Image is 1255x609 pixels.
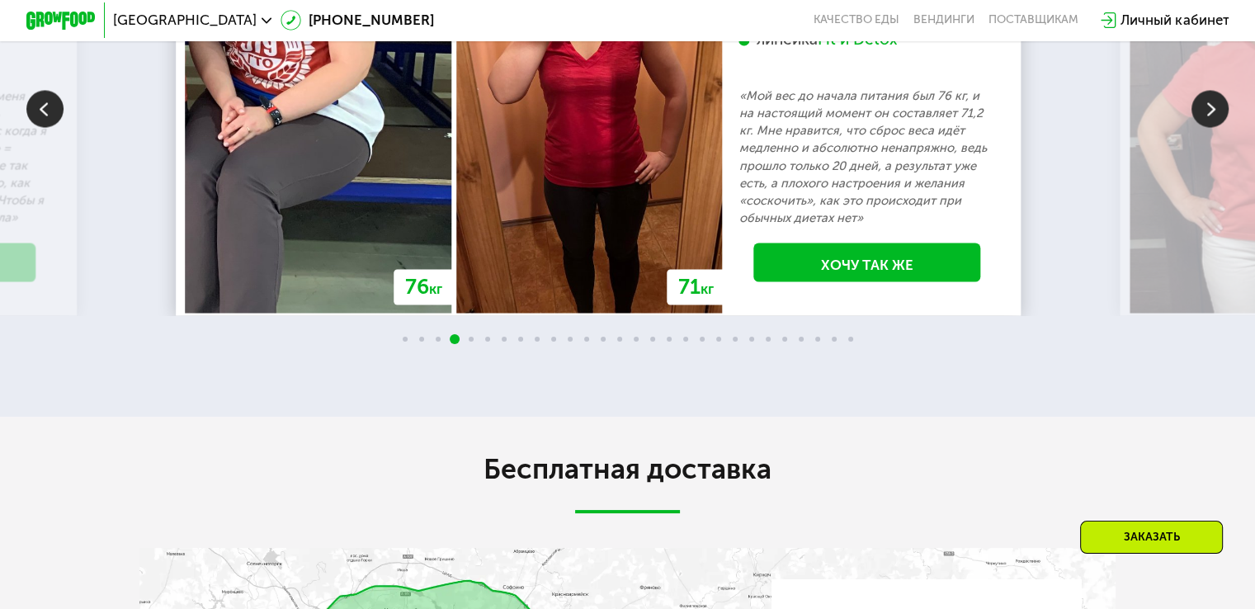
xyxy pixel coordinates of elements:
a: [PHONE_NUMBER] [281,10,434,31]
div: поставщикам [988,13,1078,27]
img: Slide left [26,90,64,127]
p: «Мой вес до начала питания был 76 кг, и на настоящий момент он составляет 71,2 кг. Мне нравится, ... [738,87,994,227]
h2: Бесплатная доставка [139,452,1116,487]
a: Хочу так же [753,243,980,282]
img: Slide right [1191,90,1229,127]
span: [GEOGRAPHIC_DATA] [113,13,257,27]
div: Заказать [1080,521,1223,554]
a: Вендинги [913,13,974,27]
a: Качество еды [814,13,899,27]
div: 71 [667,269,724,304]
div: 76 [394,269,453,304]
span: кг [701,280,714,296]
span: кг [429,280,442,296]
div: Личный кабинет [1121,10,1229,31]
